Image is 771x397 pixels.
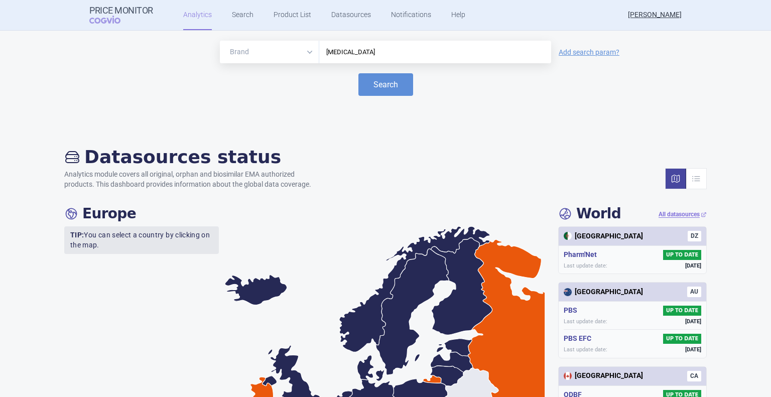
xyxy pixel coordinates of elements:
span: [DATE] [685,318,701,325]
span: UP TO DATE [663,334,701,344]
span: AU [687,287,701,297]
span: Last update date: [564,318,607,325]
strong: TIP: [70,231,84,239]
p: You can select a country by clicking on the map. [64,226,219,254]
h2: Datasources status [64,146,321,168]
span: COGVIO [89,16,135,24]
div: [GEOGRAPHIC_DATA] [564,371,643,381]
div: [GEOGRAPHIC_DATA] [564,287,643,297]
span: Last update date: [564,346,607,353]
img: Canada [564,372,572,380]
span: [DATE] [685,346,701,353]
button: Search [358,73,413,96]
a: Add search param? [559,49,619,56]
a: Price MonitorCOGVIO [89,6,153,25]
span: [DATE] [685,262,701,270]
h4: World [558,205,621,222]
span: Last update date: [564,262,607,270]
span: DZ [688,231,701,241]
span: UP TO DATE [663,250,701,260]
a: All datasources [659,210,707,219]
strong: Price Monitor [89,6,153,16]
h5: PBS EFC [564,334,595,344]
div: [GEOGRAPHIC_DATA] [564,231,643,241]
span: CA [687,371,701,381]
h5: PBS [564,306,581,316]
span: UP TO DATE [663,306,701,316]
h4: Europe [64,205,136,222]
h5: Pharm'Net [564,250,601,260]
img: Algeria [564,232,572,240]
p: Analytics module covers all original, orphan and biosimilar EMA authorized products. This dashboa... [64,170,321,189]
img: Australia [564,288,572,296]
